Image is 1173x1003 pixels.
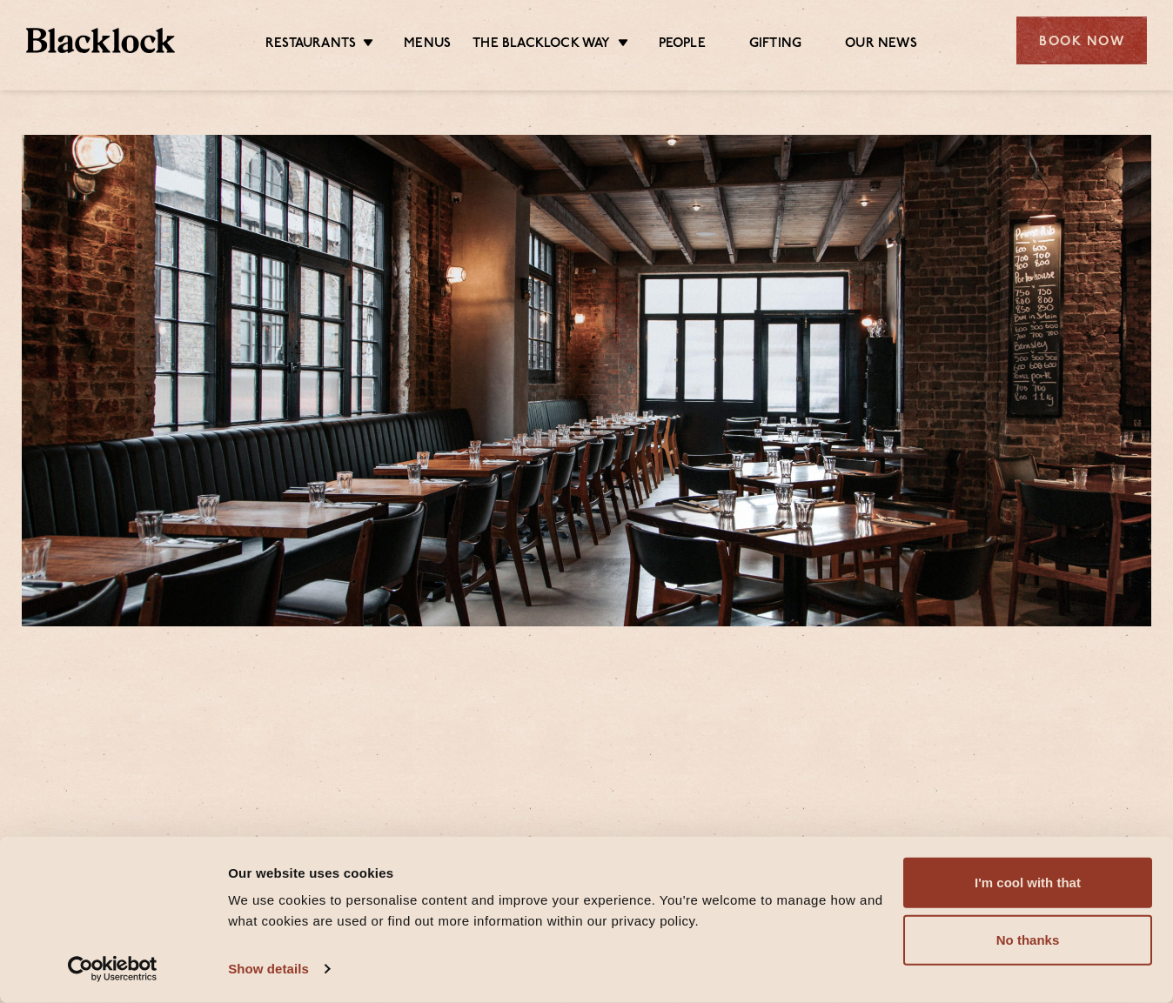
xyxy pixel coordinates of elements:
a: Our News [845,36,917,55]
a: Menus [404,36,451,55]
div: Our website uses cookies [228,862,883,883]
button: No thanks [903,915,1152,966]
a: Restaurants [265,36,356,55]
a: The Blacklock Way [473,36,610,55]
button: I'm cool with that [903,858,1152,908]
a: Gifting [749,36,801,55]
a: Show details [228,956,329,982]
img: BL_Textured_Logo-footer-cropped.svg [26,28,175,53]
a: Usercentrics Cookiebot - opens in a new window [37,956,189,982]
a: People [659,36,706,55]
div: Book Now [1016,17,1147,64]
div: We use cookies to personalise content and improve your experience. You're welcome to manage how a... [228,890,883,932]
